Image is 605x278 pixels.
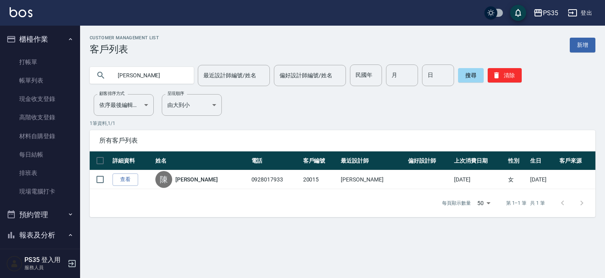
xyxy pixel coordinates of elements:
[99,91,125,97] label: 顧客排序方式
[301,170,339,189] td: 20015
[155,171,172,188] div: 陳
[249,170,301,189] td: 0928017933
[3,145,77,164] a: 每日結帳
[557,151,595,170] th: 客戶來源
[528,170,557,189] td: [DATE]
[153,151,249,170] th: 姓名
[452,151,506,170] th: 上次消費日期
[3,108,77,127] a: 高階收支登錄
[113,173,138,186] a: 查看
[570,38,595,52] a: 新增
[506,199,545,207] p: 第 1–1 筆 共 1 筆
[506,170,528,189] td: 女
[528,151,557,170] th: 生日
[442,199,471,207] p: 每頁顯示數量
[10,7,32,17] img: Logo
[90,120,595,127] p: 1 筆資料, 1 / 1
[94,94,154,116] div: 依序最後編輯時間
[162,94,222,116] div: 由大到小
[175,175,218,183] a: [PERSON_NAME]
[90,44,159,55] h3: 客戶列表
[339,151,406,170] th: 最近設計師
[3,127,77,145] a: 材料自購登錄
[474,192,493,214] div: 50
[452,170,506,189] td: [DATE]
[3,53,77,71] a: 打帳單
[90,35,159,40] h2: Customer Management List
[3,204,77,225] button: 預約管理
[406,151,452,170] th: 偏好設計師
[3,249,77,267] a: 報表目錄
[339,170,406,189] td: [PERSON_NAME]
[24,264,65,271] p: 服務人員
[3,225,77,246] button: 報表及分析
[3,90,77,108] a: 現金收支登錄
[565,6,595,20] button: 登出
[249,151,301,170] th: 電話
[99,137,586,145] span: 所有客戶列表
[3,29,77,50] button: 櫃檯作業
[458,68,484,83] button: 搜尋
[543,8,558,18] div: PS35
[6,256,22,272] img: Person
[530,5,561,21] button: PS35
[112,64,187,86] input: 搜尋關鍵字
[301,151,339,170] th: 客戶編號
[111,151,153,170] th: 詳細資料
[488,68,522,83] button: 清除
[3,71,77,90] a: 帳單列表
[510,5,526,21] button: save
[3,182,77,201] a: 現場電腦打卡
[3,164,77,182] a: 排班表
[506,151,528,170] th: 性別
[24,256,65,264] h5: PS35 登入用
[167,91,184,97] label: 呈現順序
